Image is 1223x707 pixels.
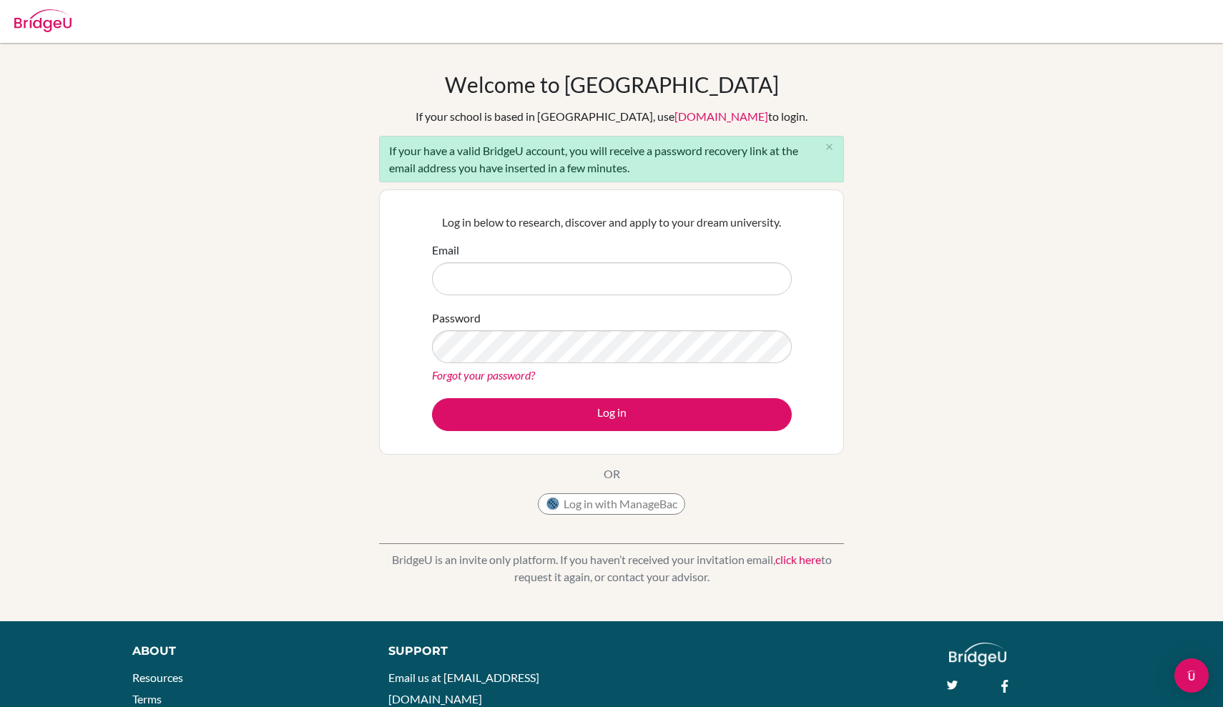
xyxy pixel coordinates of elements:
[432,310,481,327] label: Password
[132,692,162,706] a: Terms
[775,553,821,566] a: click here
[674,109,768,123] a: [DOMAIN_NAME]
[132,643,356,660] div: About
[949,643,1007,666] img: logo_white@2x-f4f0deed5e89b7ecb1c2cc34c3e3d731f90f0f143d5ea2071677605dd97b5244.png
[14,9,72,32] img: Bridge-U
[604,465,620,483] p: OR
[432,368,535,382] a: Forgot your password?
[379,136,844,182] div: If your have a valid BridgeU account, you will receive a password recovery link at the email addr...
[432,214,792,231] p: Log in below to research, discover and apply to your dream university.
[1174,658,1209,693] div: Open Intercom Messenger
[815,137,843,158] button: Close
[445,71,779,97] h1: Welcome to [GEOGRAPHIC_DATA]
[824,142,835,152] i: close
[388,643,596,660] div: Support
[132,671,183,684] a: Resources
[416,108,807,125] div: If your school is based in [GEOGRAPHIC_DATA], use to login.
[432,398,792,431] button: Log in
[379,551,844,585] p: BridgeU is an invite only platform. If you haven’t received your invitation email, to request it ...
[538,493,685,515] button: Log in with ManageBac
[388,671,539,706] a: Email us at [EMAIL_ADDRESS][DOMAIN_NAME]
[432,242,459,259] label: Email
